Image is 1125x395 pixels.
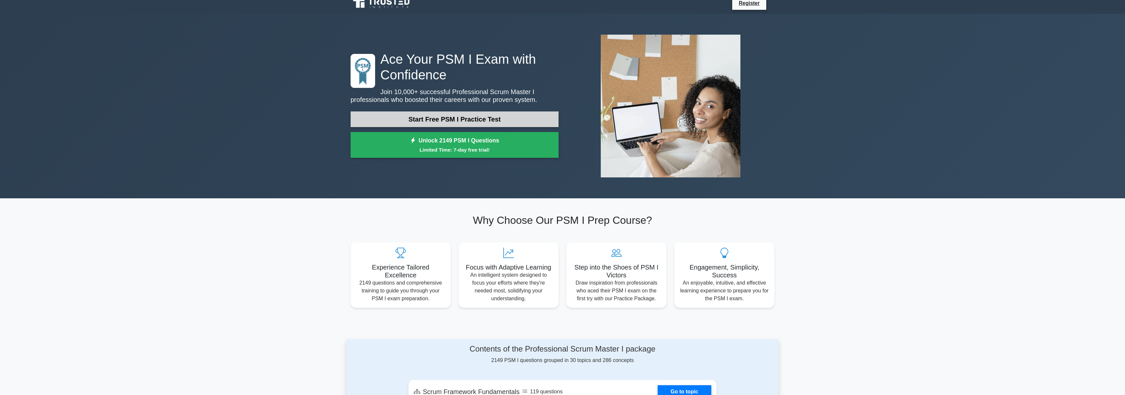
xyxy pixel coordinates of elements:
[572,279,661,303] p: Draw inspiration from professionals who aced their PSM I exam on the first try with our Practice ...
[359,146,550,154] small: Limited Time: 7-day free trial!
[464,271,553,303] p: An intelligent system designed to focus your efforts where they're needed most, solidifying your ...
[680,279,769,303] p: An enjoyable, intuitive, and effective learning experience to prepare you for the PSM I exam.
[408,344,717,354] h4: Contents of the Professional Scrum Master I package
[464,263,553,271] h5: Focus with Adaptive Learning
[356,263,445,279] h5: Experience Tailored Excellence
[351,111,559,127] a: Start Free PSM I Practice Test
[351,51,559,83] h1: Ace Your PSM I Exam with Confidence
[408,344,717,364] div: 2149 PSM I questions grouped in 30 topics and 286 concepts
[351,88,559,104] p: Join 10,000+ successful Professional Scrum Master I professionals who boosted their careers with ...
[351,214,774,226] h2: Why Choose Our PSM I Prep Course?
[572,263,661,279] h5: Step into the Shoes of PSM I Victors
[351,132,559,158] a: Unlock 2149 PSM I QuestionsLimited Time: 7-day free trial!
[356,279,445,303] p: 2149 questions and comprehensive training to guide you through your PSM I exam preparation.
[680,263,769,279] h5: Engagement, Simplicity, Success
